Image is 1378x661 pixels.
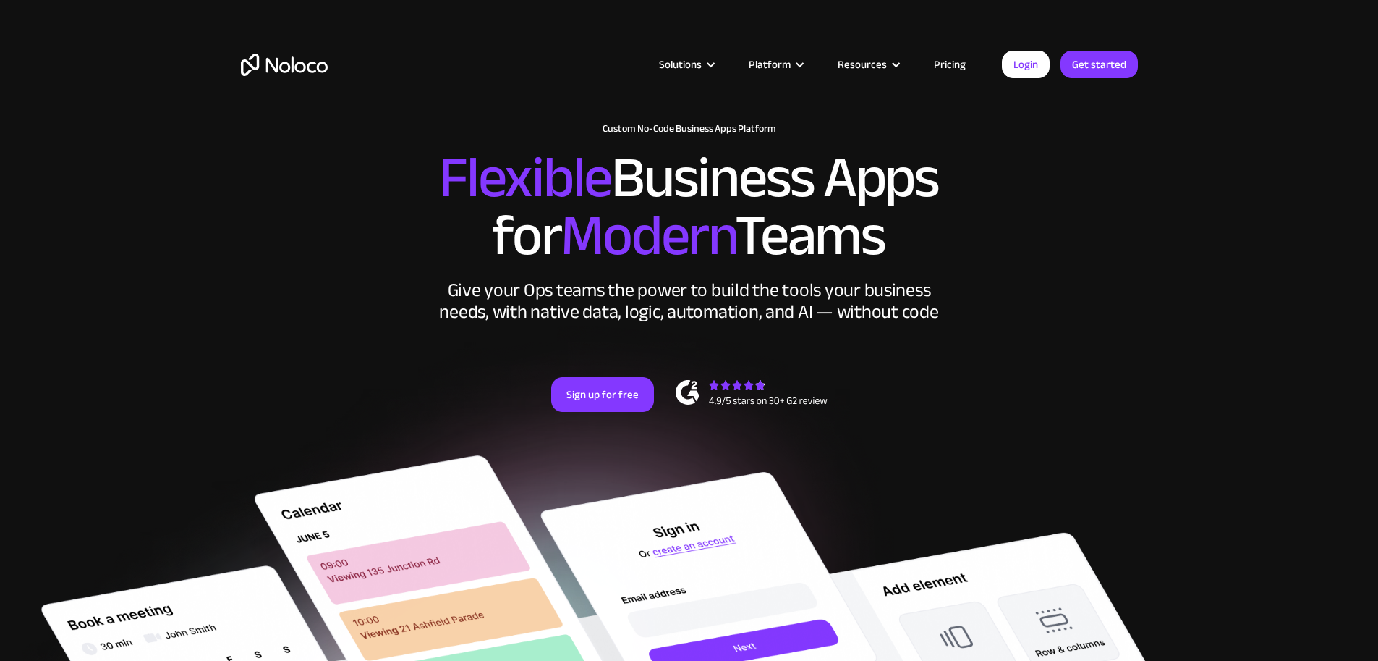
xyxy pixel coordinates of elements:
a: Pricing [916,55,984,74]
span: Modern [561,182,735,290]
a: Get started [1060,51,1138,78]
div: Platform [749,55,791,74]
div: Give your Ops teams the power to build the tools your business needs, with native data, logic, au... [436,279,943,323]
a: home [241,54,328,76]
div: Resources [820,55,916,74]
a: Login [1002,51,1050,78]
span: Flexible [439,124,611,232]
a: Sign up for free [551,377,654,412]
div: Solutions [641,55,731,74]
h2: Business Apps for Teams [241,149,1138,265]
div: Solutions [659,55,702,74]
div: Platform [731,55,820,74]
div: Resources [838,55,887,74]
